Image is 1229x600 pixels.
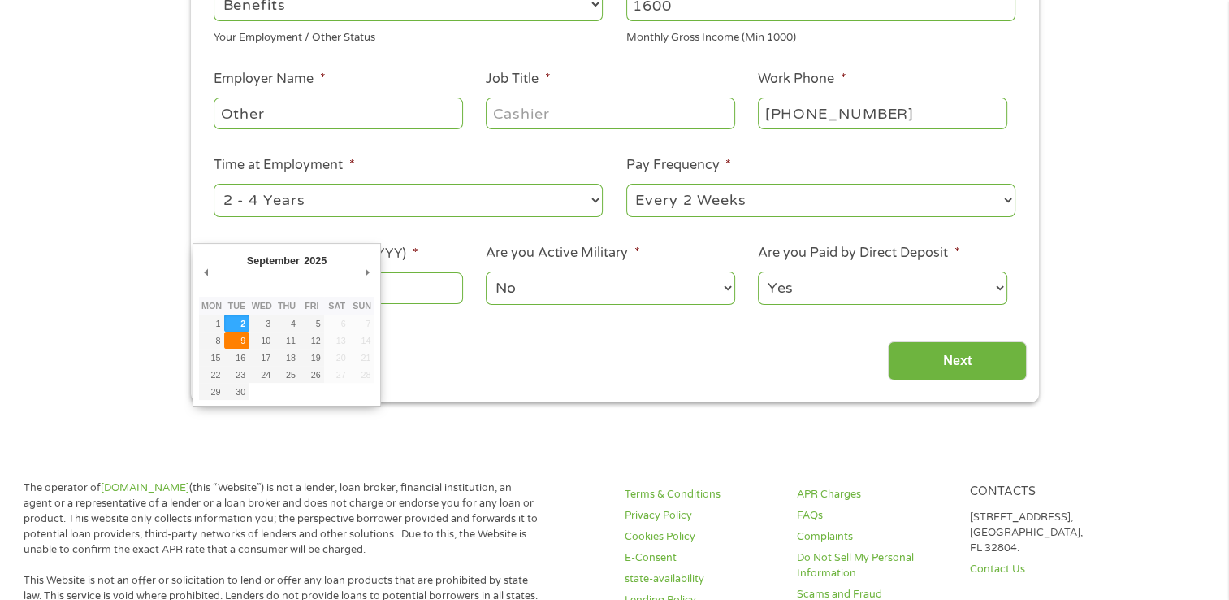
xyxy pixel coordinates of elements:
div: Your Employment / Other Status [214,24,603,46]
abbr: Saturday [328,301,345,311]
a: Do Not Sell My Personal Information [797,550,950,581]
input: Next [888,341,1027,381]
button: 16 [224,349,249,366]
label: Are you Paid by Direct Deposit [758,245,959,262]
abbr: Friday [305,301,318,311]
button: 29 [199,383,224,400]
button: 8 [199,332,224,349]
a: E-Consent [625,550,777,566]
button: 25 [275,366,300,383]
abbr: Wednesday [252,301,272,311]
a: FAQs [797,508,950,524]
abbr: Sunday [353,301,371,311]
input: Cashier [486,98,734,128]
label: Employer Name [214,71,325,88]
button: 24 [249,366,275,383]
h4: Contacts [970,485,1123,500]
button: 11 [275,332,300,349]
button: 3 [249,315,275,332]
a: Terms & Conditions [625,487,777,502]
button: 1 [199,315,224,332]
button: 19 [299,349,324,366]
p: The operator of (this “Website”) is not a lender, loan broker, financial institution, an agent or... [24,480,542,557]
button: 15 [199,349,224,366]
div: Monthly Gross Income (Min 1000) [626,24,1015,46]
p: [STREET_ADDRESS], [GEOGRAPHIC_DATA], FL 32804. [970,510,1123,556]
label: Job Title [486,71,550,88]
button: Next Month [360,262,374,284]
a: Complaints [797,529,950,545]
a: APR Charges [797,487,950,502]
button: 5 [299,315,324,332]
div: 2025 [302,250,329,272]
button: 12 [299,332,324,349]
a: Privacy Policy [625,508,777,524]
label: Pay Frequency [626,157,731,174]
abbr: Thursday [278,301,296,311]
button: 26 [299,366,324,383]
button: 10 [249,332,275,349]
button: 9 [224,332,249,349]
button: 4 [275,315,300,332]
button: 18 [275,349,300,366]
button: 2 [224,315,249,332]
abbr: Monday [201,301,222,311]
label: Time at Employment [214,157,354,174]
input: Walmart [214,98,462,128]
input: (231) 754-4010 [758,98,1006,128]
button: Previous Month [199,262,214,284]
button: 23 [224,366,249,383]
a: [DOMAIN_NAME] [101,481,189,494]
a: state-availability [625,572,777,587]
button: 22 [199,366,224,383]
label: Work Phone [758,71,846,88]
a: Contact Us [970,562,1123,577]
abbr: Tuesday [228,301,246,311]
a: Cookies Policy [625,529,777,545]
button: 17 [249,349,275,366]
label: Are you Active Military [486,245,639,262]
button: 30 [224,383,249,400]
div: September [245,250,301,272]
